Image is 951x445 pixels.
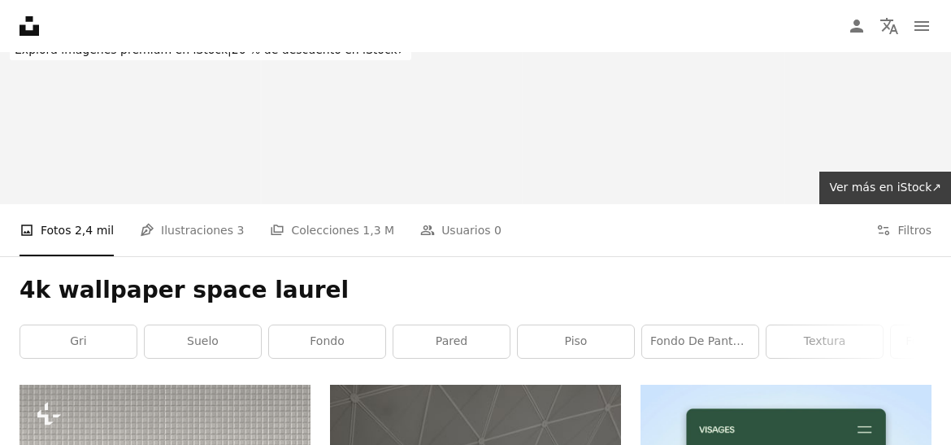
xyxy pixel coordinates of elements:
a: Ver más en iStock↗ [819,172,951,204]
a: fondo de pantalla [642,325,758,358]
button: Filtros [876,204,931,256]
a: Ilustraciones 3 [140,204,244,256]
span: 3 [237,221,244,239]
a: pared [393,325,510,358]
button: Idioma [873,10,905,42]
a: Usuarios 0 [420,204,502,256]
button: Menú [905,10,938,42]
span: 1,3 M [363,221,394,239]
a: gri [20,325,137,358]
a: Colecciones 1,3 M [270,204,394,256]
a: piso [518,325,634,358]
span: Ver más en iStock ↗ [829,181,941,194]
a: Inicio — Unsplash [20,16,39,36]
span: 0 [494,221,502,239]
a: textura [766,325,883,358]
a: fondo [269,325,385,358]
h1: 4k wallpaper space laurel [20,276,931,305]
a: suelo [145,325,261,358]
a: Iniciar sesión / Registrarse [840,10,873,42]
